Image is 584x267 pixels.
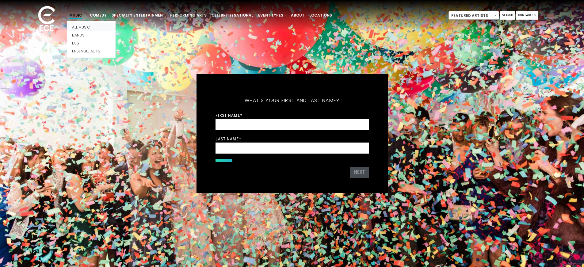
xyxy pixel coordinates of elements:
[87,10,109,21] a: Comedy
[288,10,307,21] a: About
[109,10,168,21] a: Specialty Entertainment
[449,11,499,20] span: Featured Artists
[67,23,116,31] a: All Music
[307,10,334,21] a: Locations
[216,136,241,142] label: Last Name
[67,39,116,47] a: Djs
[209,10,256,21] a: Celebrity/National
[500,11,515,20] a: Search
[216,90,369,112] h5: What's your first and last name?
[216,113,242,118] label: First Name
[31,4,62,34] img: ece_new_logo_whitev2-1.png
[168,10,209,21] a: Performing Arts
[67,31,116,39] a: Bands
[516,11,538,20] a: Contact Us
[67,10,87,21] a: Music
[256,10,288,21] a: Event Types
[67,47,116,55] a: Ensemble Acts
